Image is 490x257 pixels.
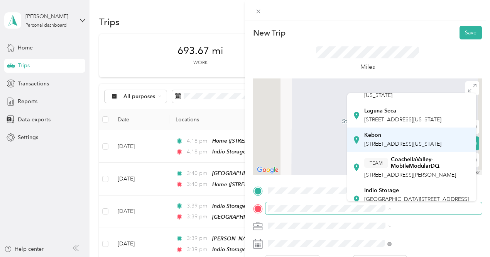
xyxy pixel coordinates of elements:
[447,214,490,257] iframe: Everlance-gr Chat Button Frame
[370,159,383,166] span: TEAM
[364,172,456,178] span: [STREET_ADDRESS][PERSON_NAME]
[364,116,441,123] span: [STREET_ADDRESS][US_STATE]
[460,26,482,39] button: Save
[364,132,381,139] strong: Kebon
[364,187,399,194] strong: Indio Storage
[364,158,388,168] button: TEAM
[360,62,375,72] p: Miles
[364,196,469,211] span: [GEOGRAPHIC_DATA][STREET_ADDRESS][PERSON_NAME][US_STATE]
[255,165,280,175] img: Google
[391,156,470,170] strong: CoachellaValley-MobileModularDQ
[364,107,396,114] strong: Laguna Seca
[364,84,456,99] span: [STREET_ADDRESS][PERSON_NAME][US_STATE]
[253,27,286,38] p: New Trip
[255,165,280,175] a: Open this area in Google Maps (opens a new window)
[364,141,441,147] span: [STREET_ADDRESS][US_STATE]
